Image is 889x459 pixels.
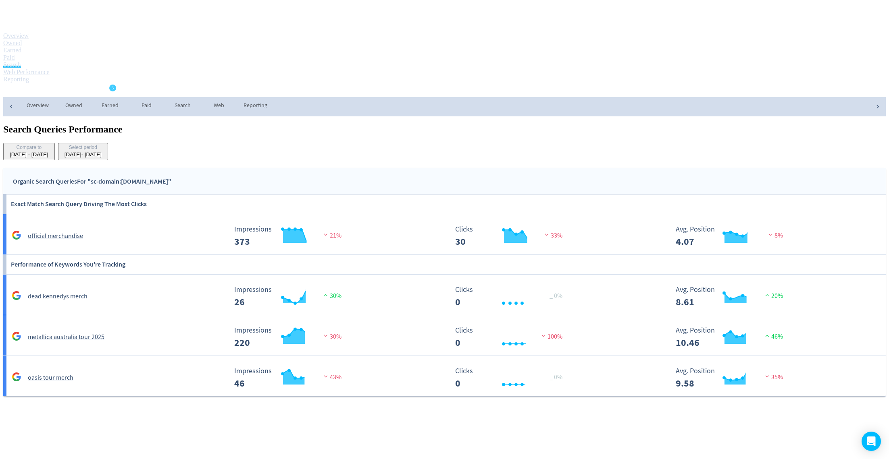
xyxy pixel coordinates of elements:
a: Paid [128,97,164,116]
svg: Impressions 26 [230,286,351,307]
svg: Avg. Position 8.61 [672,286,793,307]
img: positive-performance.svg [763,333,771,339]
span: _ 0% [550,373,562,381]
h6: Performance of Keywords You're Tracking [11,255,125,274]
svg: Impressions 373 [230,225,351,247]
span: 30% [322,333,341,341]
span: 8% [766,232,783,240]
svg: Avg. Position 10.46 [672,327,793,348]
a: dead kennedys merch Impressions 26 Impressions 26 30% Clicks 0 Clicks 0 _ 0% Avg. Position 8.61 A... [3,275,886,315]
h6: Exact Match Search Query Driving The Most Clicks [11,194,147,214]
span: expand_more [94,86,103,95]
img: negative-performance.svg [763,373,771,379]
img: negative-performance.svg [322,232,330,238]
span: 21% [322,232,341,240]
a: metallica australia tour 2025 Impressions 220 Impressions 220 30% Clicks 0 Clicks 0 100% Avg. Pos... [3,315,886,356]
img: positive-performance.svg [322,292,330,298]
a: oasis tour merch Impressions 46 Impressions 46 43% Clicks 0 Clicks 0 _ 0% Avg. Position 9.58 Avg.... [3,356,886,397]
div: Compare to [10,145,48,151]
a: Paid [3,54,15,61]
svg: Avg. Position 9.58 [672,367,793,389]
a: Search [3,61,21,68]
button: Official Merchandise Store [9,84,105,97]
div: Open Intercom Messenger [862,432,881,451]
svg: Impressions 220 [230,327,351,348]
svg: Google Analytics [12,372,21,382]
img: negative-performance.svg [322,333,330,339]
svg: Avg. Position 4.07 [672,225,793,247]
button: Compare to[DATE] - [DATE] [3,143,55,160]
a: official merchandise Impressions 373 Impressions 373 21% Clicks 30 Clicks 30 33% Avg. Position 4.... [3,214,886,255]
svg: Clicks 30 [451,225,572,247]
img: negative-performance.svg [766,232,774,238]
span: 20% [763,292,783,300]
img: positive-performance.svg [763,292,771,298]
span: _ 0% [550,292,562,300]
span: 100% [539,333,562,341]
span: 46% [763,333,783,341]
img: negative-performance.svg [322,373,330,379]
div: Organic Search Queries For "sc-domain:[DOMAIN_NAME]" [13,176,171,187]
span: 33% [543,232,562,240]
div: [DATE] - [DATE] [65,151,102,157]
a: Earned [3,47,21,54]
button: Select period[DATE]- [DATE] [58,143,108,160]
a: Web Performance [3,68,50,75]
h5: dead kennedys merch [28,292,87,301]
span: Official Merchandise Store [12,84,92,97]
a: Owned [56,97,92,116]
a: Overview [19,97,56,116]
img: negative-performance.svg [539,333,548,339]
h5: metallica australia tour 2025 [28,333,104,341]
svg: Google Analytics [12,331,21,341]
h1: Search Queries Performance [3,124,886,135]
span: 43% [322,373,341,381]
img: negative-performance.svg [543,232,551,238]
div: Select period [65,145,102,151]
a: 5 [109,85,116,91]
span: 30% [322,292,341,300]
a: Reporting [237,97,274,116]
svg: Clicks 0 [451,367,572,389]
a: Earned [92,97,128,116]
svg: Impressions 46 [230,367,351,389]
svg: Google Analytics [12,291,21,300]
text: 5 [112,86,114,90]
h5: official merchandise [28,232,83,240]
div: [DATE] - [DATE] [10,151,48,157]
a: Overview [3,32,29,39]
span: 35% [763,373,783,381]
svg: Clicks 0 [451,286,572,307]
svg: Google Analytics [12,230,21,240]
svg: Clicks 0 [451,327,572,348]
a: Reporting [3,76,29,83]
h5: oasis tour merch [28,374,73,382]
a: Search [164,97,201,116]
a: Web [201,97,237,116]
a: Owned [3,39,22,46]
